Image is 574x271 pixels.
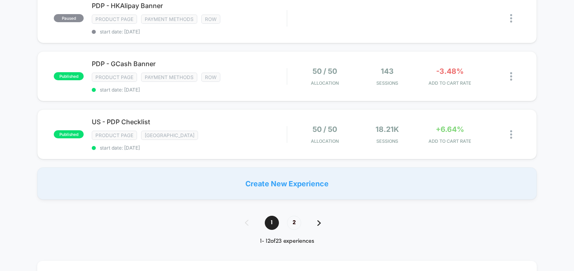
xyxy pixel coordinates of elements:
span: US - PDP Checklist [92,118,287,126]
img: close [510,14,512,23]
span: PDP - GCash Banner [92,60,287,68]
span: start date: [DATE] [92,145,287,151]
img: close [510,130,512,139]
span: 18.21k [376,125,399,133]
span: 50 / 50 [312,67,337,75]
span: ROW [201,15,220,24]
button: Play, NEW DEMO 2025-VEED.mp4 [4,147,17,160]
span: Sessions [358,138,417,144]
span: payment methods [141,15,197,24]
span: Product Page [92,73,137,82]
span: 2 [287,216,301,230]
span: Product Page [92,131,137,140]
span: start date: [DATE] [92,87,287,93]
span: payment methods [141,73,197,82]
span: paused [54,14,84,22]
img: pagination forward [317,220,321,226]
span: 50 / 50 [312,125,337,133]
span: 1 [265,216,279,230]
span: 143 [381,67,394,75]
img: close [510,72,512,81]
span: published [54,72,84,80]
div: Current time [200,149,219,158]
span: Sessions [358,80,417,86]
button: Play, NEW DEMO 2025-VEED.mp4 [137,73,156,92]
span: +6.64% [436,125,464,133]
span: Allocation [311,138,339,144]
span: ADD TO CART RATE [421,138,479,144]
span: PDP - HKAlipay Banner [92,2,287,10]
div: 1 - 12 of 23 experiences [237,238,337,245]
span: [GEOGRAPHIC_DATA] [141,131,198,140]
input: Volume [234,150,259,158]
span: ADD TO CART RATE [421,80,479,86]
span: Allocation [311,80,339,86]
span: start date: [DATE] [92,29,287,35]
div: Create New Experience [37,167,536,200]
span: ROW [201,73,220,82]
span: -3.48% [436,67,464,75]
span: Product Page [92,15,137,24]
input: Seek [6,136,288,144]
span: published [54,130,84,138]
